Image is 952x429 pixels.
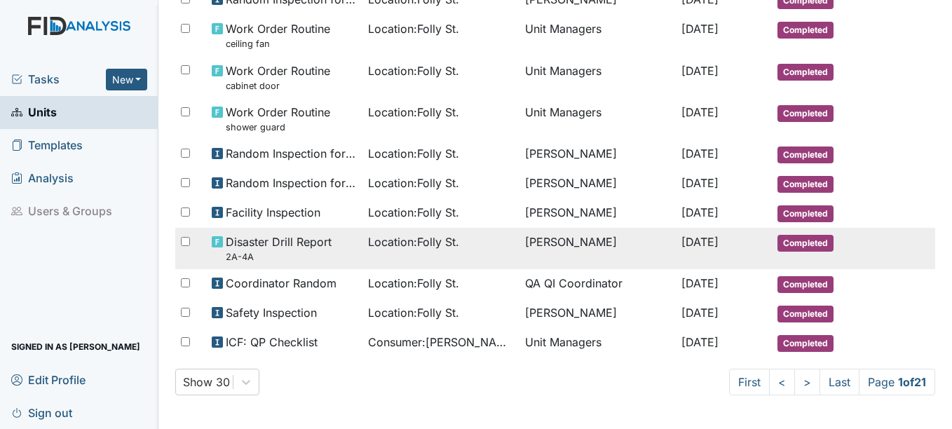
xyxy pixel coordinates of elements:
[769,369,795,395] a: <
[368,304,459,321] span: Location : Folly St.
[519,198,676,228] td: [PERSON_NAME]
[106,69,148,90] button: New
[11,135,83,156] span: Templates
[11,168,74,189] span: Analysis
[519,269,676,299] td: QA QI Coordinator
[368,62,459,79] span: Location : Folly St.
[681,64,719,78] span: [DATE]
[681,335,719,349] span: [DATE]
[820,369,859,395] a: Last
[519,98,676,139] td: Unit Managers
[681,205,719,219] span: [DATE]
[11,402,72,423] span: Sign out
[368,104,459,121] span: Location : Folly St.
[226,233,332,264] span: Disaster Drill Report 2A-4A
[226,204,320,221] span: Facility Inspection
[777,105,834,122] span: Completed
[226,275,336,292] span: Coordinator Random
[777,64,834,81] span: Completed
[777,176,834,193] span: Completed
[368,20,459,37] span: Location : Folly St.
[226,79,330,93] small: cabinet door
[777,235,834,252] span: Completed
[226,104,330,134] span: Work Order Routine shower guard
[859,369,935,395] span: Page
[681,22,719,36] span: [DATE]
[729,369,770,395] a: First
[777,335,834,352] span: Completed
[519,15,676,56] td: Unit Managers
[368,275,459,292] span: Location : Folly St.
[519,299,676,328] td: [PERSON_NAME]
[519,328,676,357] td: Unit Managers
[777,22,834,39] span: Completed
[681,276,719,290] span: [DATE]
[519,169,676,198] td: [PERSON_NAME]
[368,334,514,350] span: Consumer : [PERSON_NAME]
[11,71,106,88] a: Tasks
[368,145,459,162] span: Location : Folly St.
[681,176,719,190] span: [DATE]
[519,139,676,169] td: [PERSON_NAME]
[729,369,935,395] nav: task-pagination
[226,334,318,350] span: ICF: QP Checklist
[681,235,719,249] span: [DATE]
[777,205,834,222] span: Completed
[226,304,317,321] span: Safety Inspection
[681,147,719,161] span: [DATE]
[226,145,358,162] span: Random Inspection for Afternoon
[226,121,330,134] small: shower guard
[226,37,330,50] small: ceiling fan
[777,276,834,293] span: Completed
[681,306,719,320] span: [DATE]
[794,369,820,395] a: >
[777,306,834,322] span: Completed
[519,228,676,269] td: [PERSON_NAME]
[183,374,230,390] div: Show 30
[226,20,330,50] span: Work Order Routine ceiling fan
[519,57,676,98] td: Unit Managers
[777,147,834,163] span: Completed
[11,102,57,123] span: Units
[368,233,459,250] span: Location : Folly St.
[226,175,358,191] span: Random Inspection for Evening
[368,204,459,221] span: Location : Folly St.
[368,175,459,191] span: Location : Folly St.
[898,375,926,389] strong: 1 of 21
[226,250,332,264] small: 2A-4A
[11,369,86,390] span: Edit Profile
[11,336,140,357] span: Signed in as [PERSON_NAME]
[681,105,719,119] span: [DATE]
[226,62,330,93] span: Work Order Routine cabinet door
